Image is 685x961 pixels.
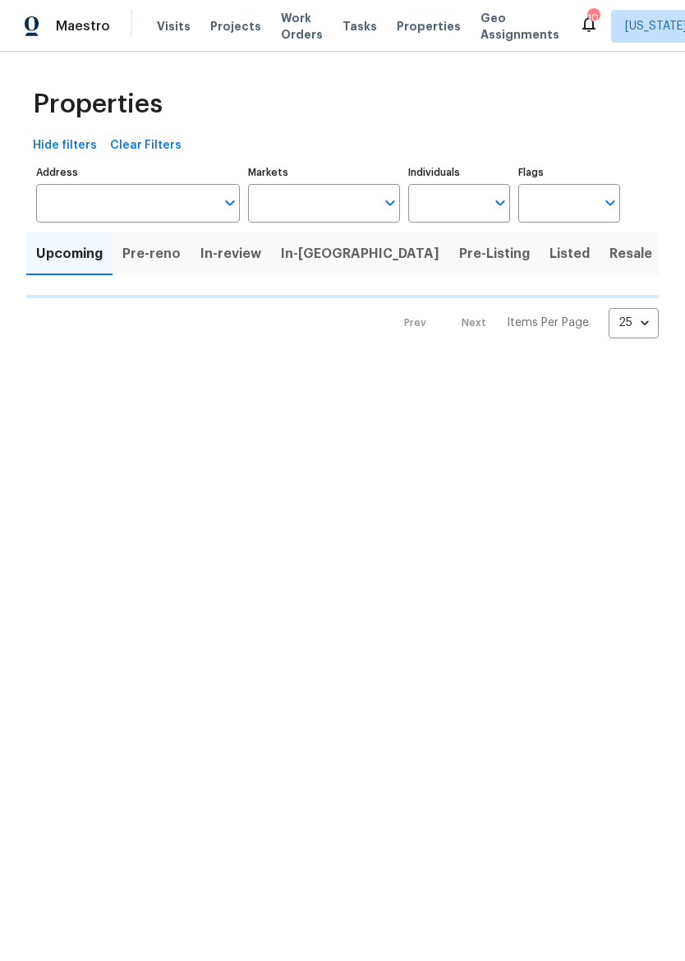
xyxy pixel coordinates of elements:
[36,242,103,265] span: Upcoming
[397,18,461,34] span: Properties
[110,136,182,156] span: Clear Filters
[210,18,261,34] span: Projects
[103,131,188,161] button: Clear Filters
[342,21,377,32] span: Tasks
[480,10,559,43] span: Geo Assignments
[33,136,97,156] span: Hide filters
[518,168,620,177] label: Flags
[459,242,530,265] span: Pre-Listing
[587,10,599,26] div: 10
[507,315,589,331] p: Items Per Page
[281,10,323,43] span: Work Orders
[549,242,590,265] span: Listed
[56,18,110,34] span: Maestro
[609,242,652,265] span: Resale
[218,191,241,214] button: Open
[408,168,510,177] label: Individuals
[379,191,402,214] button: Open
[157,18,191,34] span: Visits
[609,301,659,344] div: 25
[388,308,659,338] nav: Pagination Navigation
[489,191,512,214] button: Open
[36,168,240,177] label: Address
[122,242,181,265] span: Pre-reno
[26,131,103,161] button: Hide filters
[33,96,163,113] span: Properties
[200,242,261,265] span: In-review
[248,168,401,177] label: Markets
[599,191,622,214] button: Open
[281,242,439,265] span: In-[GEOGRAPHIC_DATA]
